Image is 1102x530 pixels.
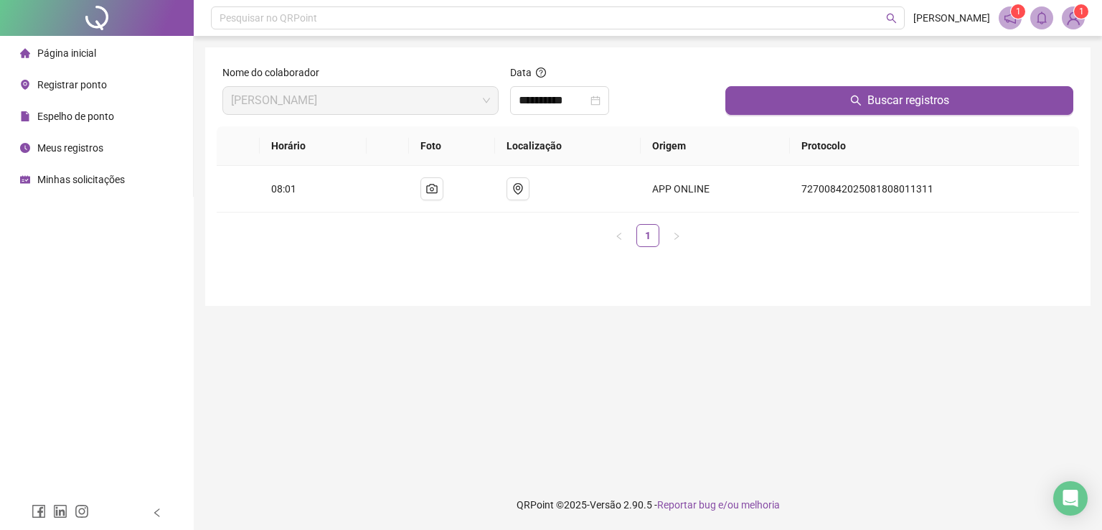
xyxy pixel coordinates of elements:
li: Página anterior [608,224,631,247]
span: environment [512,183,524,195]
span: Data [510,67,532,78]
span: facebook [32,504,46,519]
th: Origem [641,126,791,166]
span: schedule [20,175,30,185]
span: file [20,111,30,121]
button: left [608,224,631,247]
span: linkedin [53,504,67,519]
td: APP ONLINE [641,166,791,213]
span: search [886,13,897,24]
th: Horário [260,126,367,166]
sup: 1 [1011,4,1025,19]
li: 1 [636,224,659,247]
button: right [665,224,688,247]
span: notification [1004,11,1017,24]
span: 1 [1016,6,1021,17]
span: Minhas solicitações [37,174,125,185]
span: home [20,48,30,58]
span: camera [426,183,438,195]
span: search [850,95,862,106]
span: instagram [75,504,89,519]
span: Espelho de ponto [37,111,114,122]
span: 08:01 [271,183,296,195]
span: question-circle [536,68,546,78]
img: 89049 [1063,7,1084,29]
th: Foto [409,126,494,166]
div: Open Intercom Messenger [1053,481,1088,516]
span: left [615,232,623,241]
li: Próxima página [665,224,688,247]
footer: QRPoint © 2025 - 2.90.5 - [194,480,1102,530]
span: clock-circle [20,143,30,153]
label: Nome do colaborador [222,65,329,80]
span: [PERSON_NAME] [913,10,990,26]
th: Protocolo [790,126,1079,166]
span: Página inicial [37,47,96,59]
span: environment [20,80,30,90]
button: Buscar registros [725,86,1073,115]
sup: Atualize o seu contato no menu Meus Dados [1074,4,1088,19]
th: Localização [495,126,641,166]
span: Buscar registros [867,92,949,109]
span: right [672,232,681,241]
span: Reportar bug e/ou melhoria [657,499,780,511]
span: 1 [1079,6,1084,17]
span: Meus registros [37,142,103,154]
span: left [152,508,162,518]
td: 72700842025081808011311 [790,166,1079,213]
span: bell [1035,11,1048,24]
span: KAREN FONSECA DE ALMEIDA [231,87,490,114]
span: Versão [590,499,621,511]
span: Registrar ponto [37,79,107,90]
a: 1 [637,225,659,246]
